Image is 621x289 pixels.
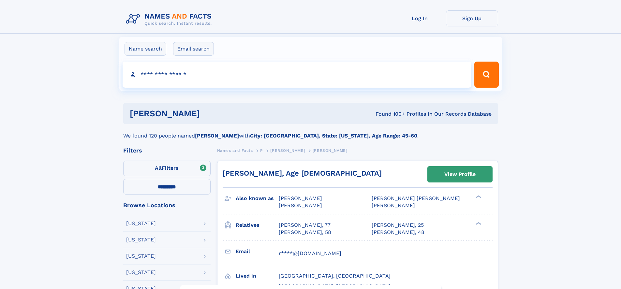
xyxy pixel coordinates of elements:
a: View Profile [428,166,492,182]
a: [PERSON_NAME], 25 [372,222,424,229]
div: Filters [123,148,211,153]
label: Filters [123,161,211,176]
input: search input [123,62,472,88]
div: View Profile [444,167,476,182]
label: Name search [125,42,166,56]
div: Found 100+ Profiles In Our Records Database [288,110,492,118]
b: City: [GEOGRAPHIC_DATA], State: [US_STATE], Age Range: 45-60 [250,133,417,139]
h3: Relatives [236,220,279,231]
span: [PERSON_NAME] [279,195,322,201]
a: Names and Facts [217,146,253,154]
span: [GEOGRAPHIC_DATA], [GEOGRAPHIC_DATA] [279,273,391,279]
div: Browse Locations [123,202,211,208]
a: [PERSON_NAME], Age [DEMOGRAPHIC_DATA] [223,169,382,177]
span: [PERSON_NAME] [313,148,347,153]
a: [PERSON_NAME], 58 [279,229,331,236]
a: [PERSON_NAME], 48 [372,229,424,236]
h3: Email [236,246,279,257]
span: [PERSON_NAME] [270,148,305,153]
img: Logo Names and Facts [123,10,217,28]
div: ❯ [474,195,482,199]
div: [US_STATE] [126,270,156,275]
a: P [260,146,263,154]
span: All [155,165,162,171]
label: Email search [173,42,214,56]
div: [US_STATE] [126,253,156,259]
div: [US_STATE] [126,237,156,242]
a: [PERSON_NAME], 77 [279,222,331,229]
span: [PERSON_NAME] [PERSON_NAME] [372,195,460,201]
a: Sign Up [446,10,498,26]
span: [PERSON_NAME] [372,202,415,209]
span: [PERSON_NAME] [279,202,322,209]
a: Log In [394,10,446,26]
div: We found 120 people named with . [123,124,498,140]
span: P [260,148,263,153]
h3: Lived in [236,270,279,282]
b: [PERSON_NAME] [195,133,239,139]
a: [PERSON_NAME] [270,146,305,154]
h3: Also known as [236,193,279,204]
div: ❯ [474,221,482,225]
button: Search Button [474,62,498,88]
div: [US_STATE] [126,221,156,226]
h1: [PERSON_NAME] [130,109,288,118]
